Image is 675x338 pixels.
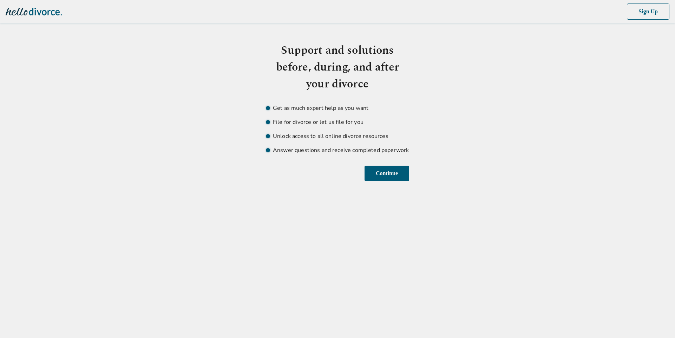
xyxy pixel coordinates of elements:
img: Hello Divorce Logo [6,5,62,19]
li: Get as much expert help as you want [266,104,409,112]
li: Answer questions and receive completed paperwork [266,146,409,154]
li: File for divorce or let us file for you [266,118,409,126]
button: Continue [364,166,409,181]
li: Unlock access to all online divorce resources [266,132,409,140]
button: Sign Up [625,4,669,20]
h1: Support and solutions before, during, and after your divorce [266,42,409,93]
